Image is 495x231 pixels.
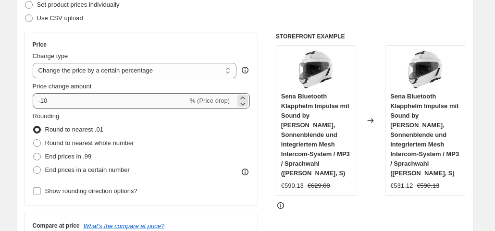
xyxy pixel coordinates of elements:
span: % (Price drop) [190,97,230,104]
strike: €629.00 [308,181,330,191]
img: 61zHtxXQMqL_80x.jpg [297,50,335,89]
span: Change type [33,52,68,60]
button: What's the compare at price? [84,222,165,230]
h6: STOREFRONT EXAMPLE [276,33,466,40]
div: €590.13 [281,181,304,191]
div: help [240,65,250,75]
h3: Price [33,41,47,49]
span: Set product prices individually [37,1,120,8]
strike: €590.13 [417,181,439,191]
span: Sena Bluetooth Klapphelm Impulse mit Sound by [PERSON_NAME], Sonnenblende und integriertem Mesh I... [390,93,459,177]
div: €531.12 [390,181,413,191]
span: Use CSV upload [37,14,83,22]
span: Sena Bluetooth Klapphelm Impulse mit Sound by [PERSON_NAME], Sonnenblende und integriertem Mesh I... [281,93,350,177]
img: 61zHtxXQMqL_80x.jpg [406,50,445,89]
span: Rounding [33,112,60,120]
input: -15 [33,93,188,109]
span: End prices in .99 [45,153,92,160]
span: End prices in a certain number [45,166,130,173]
span: Round to nearest whole number [45,139,134,146]
span: Round to nearest .01 [45,126,103,133]
span: Show rounding direction options? [45,187,137,195]
span: Price change amount [33,83,92,90]
h3: Compare at price [33,222,80,230]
